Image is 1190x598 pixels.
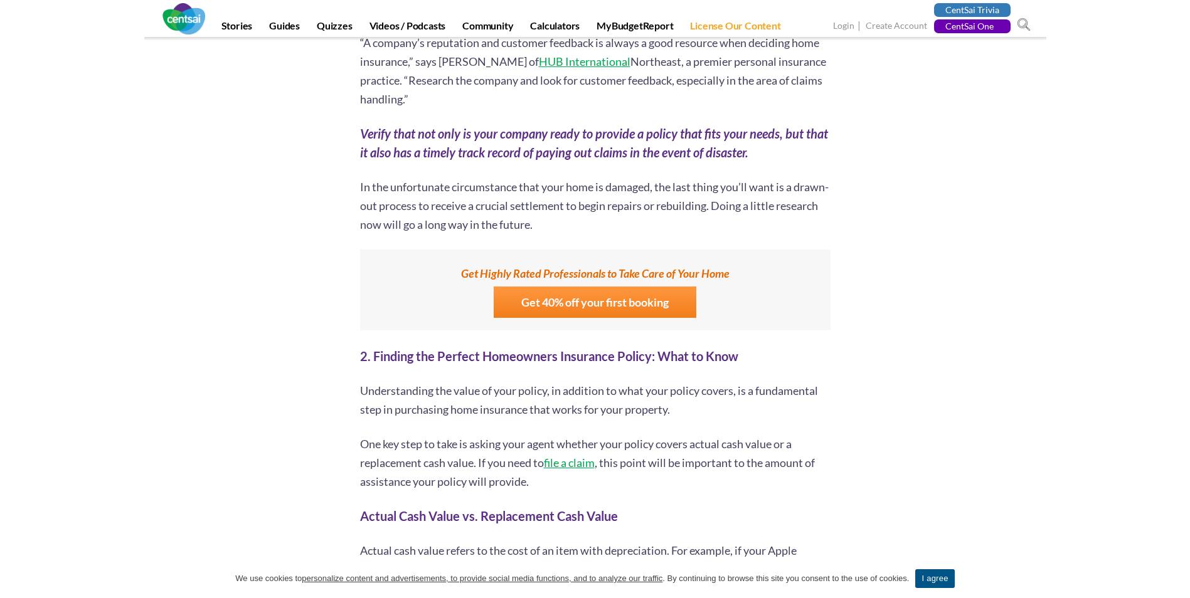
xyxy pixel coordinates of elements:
a: Login [833,20,854,33]
a: Create Account [866,20,927,33]
p: “A company’s reputation and customer feedback is always a good resource when deciding home insura... [360,33,831,108]
p: In the unfortunate circumstance that your home is damaged, the last thing you’ll want is a drawn-... [360,177,831,234]
a: file a claim [544,456,595,469]
p: Understanding the value of your policy, in addition to what your policy covers, is a fundamental ... [360,381,831,419]
a: Get 40% off your first booking [494,286,696,318]
label: Get Highly Rated Professionals to Take Care of Your Home [366,264,824,283]
span: We use cookies to . By continuing to browse this site you consent to the use of cookies. [235,572,909,585]
p: Actual cash value refers to the cost of an item with depreciation. For example, if your Apple Mac... [360,541,831,597]
a: Community [455,19,521,37]
a: I agree [1168,572,1181,585]
u: personalize content and advertisements, to provide social media functions, and to analyze our tra... [302,574,662,583]
a: Calculators [523,19,587,37]
a: Videos / Podcasts [362,19,454,37]
a: CentSai One [934,19,1011,33]
a: Guides [262,19,307,37]
a: I agree [915,569,954,588]
a: HUB International [539,55,630,68]
a: MyBudgetReport [589,19,681,37]
a: Quizzes [309,19,360,37]
p: One key step to take is asking your agent whether your policy covers actual cash value or a repla... [360,434,831,491]
span: | [856,19,864,33]
strong: Actual Cash Value vs. Replacement Cash Value [360,508,618,523]
a: Stories [214,19,260,37]
a: CentSai Trivia [934,3,1011,17]
strong: 2. Finding the Perfect Homeowners Insurance Policy: What to Know [360,349,738,364]
a: License Our Content [683,19,788,37]
strong: Verify that not only is your company ready to provide a policy that fits your needs, but that it ... [360,126,828,160]
img: CentSai [162,3,205,34]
